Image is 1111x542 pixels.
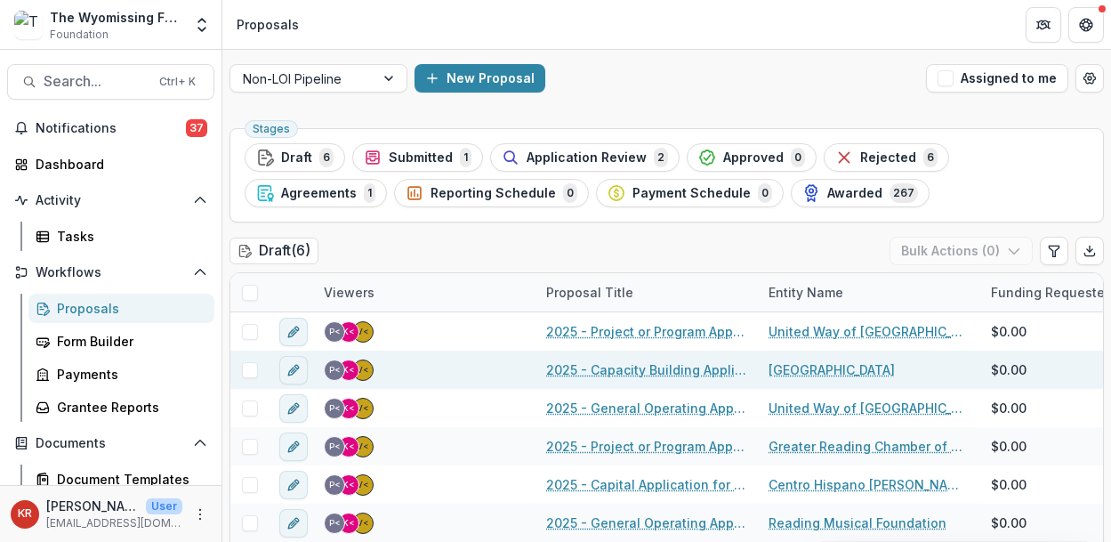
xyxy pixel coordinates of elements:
a: Dashboard [7,150,214,179]
div: Karen Rightmire [18,508,32,520]
span: Awarded [827,186,882,201]
a: Tasks [28,222,214,251]
button: Open Workflows [7,258,214,287]
span: Notifications [36,121,186,136]
a: United Way of [GEOGRAPHIC_DATA] [769,399,970,417]
button: Open Documents [7,429,214,457]
span: Workflows [36,265,186,280]
div: Karen Rightmire <krightmire@wyofound.org> [342,481,355,489]
span: Draft [281,150,312,166]
span: $0.00 [991,399,1026,417]
div: Karen Rightmire <krightmire@wyofound.org> [342,404,355,413]
a: Payments [28,360,214,389]
div: The Wyomissing Foundation [50,8,182,27]
span: Search... [44,73,149,90]
p: User [146,498,182,514]
span: Submitted [389,150,453,166]
div: Valeri Harteg <vharteg@wyofound.org> [357,366,369,375]
button: Bulk Actions (0) [890,237,1033,265]
div: Pat Giles <pgiles@wyofound.org> [329,328,341,336]
div: Entity Name [758,273,980,311]
button: Partners [1026,7,1061,43]
a: Document Templates [28,465,214,494]
div: Viewers [313,283,385,302]
span: Documents [36,436,186,451]
div: Entity Name [758,283,854,302]
a: 2025 - Capital Application for WXAC Radio Station [546,475,747,494]
span: Application Review [527,150,647,166]
div: Valeri Harteg <vharteg@wyofound.org> [357,328,369,336]
a: Reading Musical Foundation [769,514,946,532]
div: Proposal Title [535,273,758,311]
div: Viewers [313,273,535,311]
span: 0 [791,148,805,167]
span: 0 [563,183,577,203]
button: Draft6 [245,143,345,172]
button: edit [279,356,308,384]
a: Grantee Reports [28,392,214,422]
span: Payment Schedule [632,186,751,201]
div: Proposals [237,15,299,34]
img: The Wyomissing Foundation [14,11,43,39]
a: Form Builder [28,327,214,356]
button: Open entity switcher [189,7,214,43]
button: edit [279,471,308,499]
span: 1 [460,148,471,167]
span: Approved [723,150,784,166]
div: Pat Giles <pgiles@wyofound.org> [329,442,341,451]
span: $0.00 [991,514,1026,532]
div: Valeri Harteg <vharteg@wyofound.org> [357,442,369,451]
button: edit [279,509,308,538]
div: Form Builder [57,332,200,351]
span: $0.00 [991,360,1026,379]
button: edit [279,318,308,346]
div: Ctrl + K [156,72,199,92]
button: Reporting Schedule0 [394,179,589,207]
span: Activity [36,193,186,208]
div: Pat Giles <pgiles@wyofound.org> [329,366,341,375]
span: Rejected [860,150,916,166]
div: Karen Rightmire <krightmire@wyofound.org> [342,366,355,375]
p: [PERSON_NAME] [46,497,139,515]
button: Export table data [1075,237,1104,265]
button: Search... [7,64,214,100]
div: Karen Rightmire <krightmire@wyofound.org> [342,442,355,451]
a: [GEOGRAPHIC_DATA] [769,360,895,379]
span: 6 [923,148,938,167]
div: Valeri Harteg <vharteg@wyofound.org> [357,519,369,528]
div: Karen Rightmire <krightmire@wyofound.org> [342,519,355,528]
button: Rejected6 [824,143,949,172]
div: Dashboard [36,155,200,174]
a: 2025 - Project or Program Application [546,437,747,456]
button: More [189,504,211,525]
span: $0.00 [991,437,1026,456]
button: Open Activity [7,186,214,214]
div: Proposal Title [535,283,644,302]
button: Edit table settings [1040,237,1068,265]
div: Pat Giles <pgiles@wyofound.org> [329,404,341,413]
span: 1 [364,183,375,203]
nav: breadcrumb [229,12,306,37]
div: Proposals [57,299,200,318]
span: Foundation [50,27,109,43]
div: Valeri Harteg <vharteg@wyofound.org> [357,404,369,413]
div: Karen Rightmire <krightmire@wyofound.org> [342,328,355,336]
a: 2025 - General Operating Application [546,514,747,532]
h2: Draft ( 6 ) [229,238,318,263]
a: 2025 - Project or Program Application - 211 Berks [546,322,747,341]
button: Assigned to me [926,64,1068,93]
a: Centro Hispano [PERSON_NAME] Inc [769,475,970,494]
button: Application Review2 [490,143,680,172]
p: [EMAIL_ADDRESS][DOMAIN_NAME] [46,515,182,531]
button: edit [279,394,308,423]
div: Pat Giles <pgiles@wyofound.org> [329,519,341,528]
span: 6 [319,148,334,167]
span: Agreements [281,186,357,201]
div: Document Templates [57,470,200,489]
a: 2025 - General Operating Application [546,399,747,417]
a: United Way of [GEOGRAPHIC_DATA] [769,322,970,341]
a: Proposals [28,294,214,323]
